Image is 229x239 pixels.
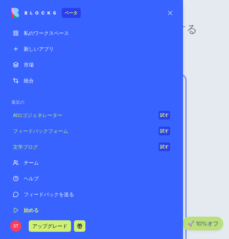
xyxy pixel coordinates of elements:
a: 統合 [9,73,174,88]
font: フィードバックフォーム [13,128,68,134]
font: 試す [160,128,169,134]
button: アップグレード [29,220,71,232]
a: アップグレード [29,222,71,229]
font: AIロゴジェネレーター [13,112,62,118]
font: 市場 [24,62,34,68]
font: 文学ブログ [13,144,38,150]
a: 新しいアプリ [9,42,174,56]
img: ロゴ [11,8,56,18]
font: 統合 [24,77,34,84]
font: 新しいアプリ [24,46,54,52]
font: 始める [24,207,39,213]
a: ベータ [11,8,81,18]
font: 試す [160,112,169,118]
font: ベータ [65,10,78,15]
a: 私のワークスペース [9,26,174,40]
a: 市場 [9,58,174,72]
font: 私のワークスペース [24,30,69,36]
font: アップグレード [32,223,67,229]
a: 始める [9,203,174,217]
a: ヘルプ [9,171,174,186]
a: チーム [9,155,174,170]
font: ST [13,223,18,229]
font: フィードバックを送る [24,191,74,197]
font: 最近の [11,99,24,105]
a: フィードバックフォーム試す [9,124,174,138]
font: チーム [24,159,39,166]
font: ヘルプ [24,175,39,181]
a: AIロゴジェネレーター試す [9,108,174,122]
a: フィードバックを送る [9,187,174,202]
font: 試す [160,144,169,149]
a: 文学ブログ試す [9,140,174,154]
